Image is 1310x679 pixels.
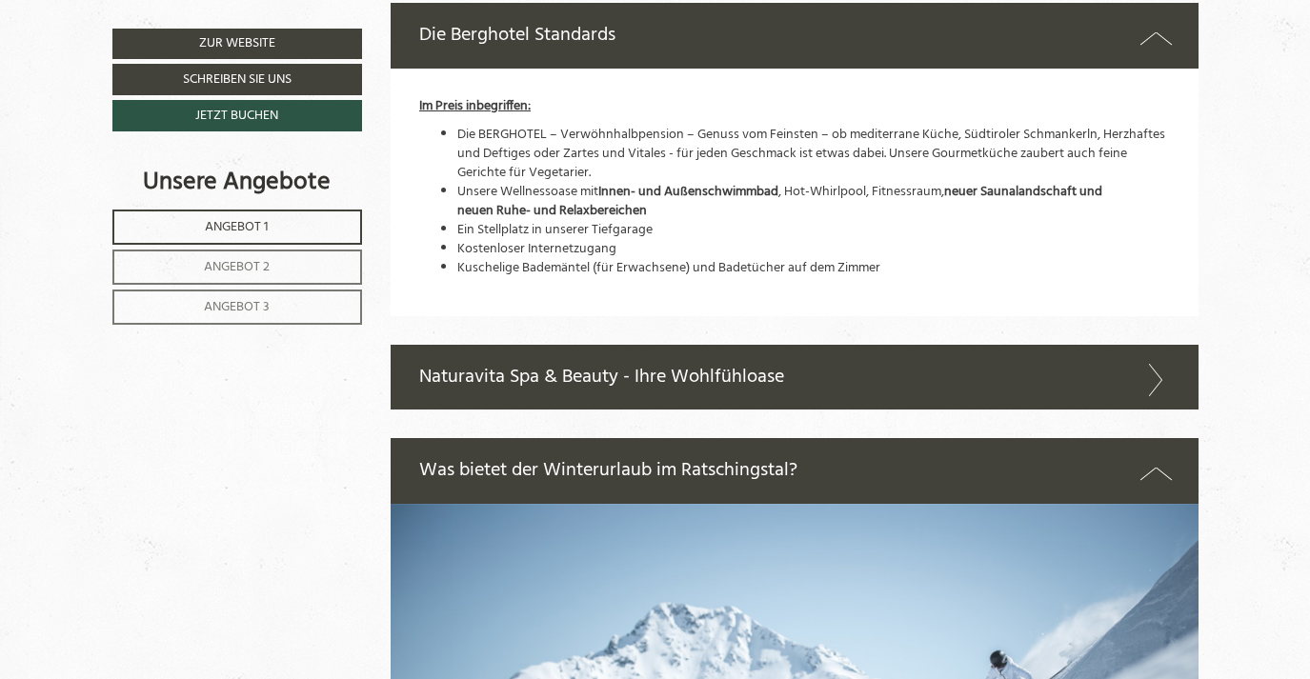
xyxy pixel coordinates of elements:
[345,14,406,44] div: [DATE]
[204,296,270,318] span: Angebot 3
[419,95,531,117] u: Im Preis inbegriffen:
[598,181,778,203] strong: Innen- und Außenschwimmbad
[391,438,1199,504] div: Was bietet der Winterurlaub im Ratschingstal?
[457,221,1170,240] li: Ein Stellplatz in unserer Tiefgarage
[112,165,362,200] div: Unsere Angebote
[14,50,271,102] div: Guten Tag, wie können wir Ihnen helfen?
[205,216,269,238] span: Angebot 1
[29,54,261,68] div: Berghotel Ratschings
[457,240,1170,259] li: Kostenloser Internetzugang
[29,87,261,98] small: 12:35
[457,259,1170,278] li: Kuschelige Bademäntel (für Erwachsene) und Badetücher auf dem Zimmer
[391,3,1199,69] div: Die Berghotel Standards
[391,345,1199,410] div: Naturavita Spa & Beauty - Ihre Wohlfühloase
[112,100,362,131] a: Jetzt buchen
[457,183,1170,221] li: Unsere Wellnessoase mit , Hot-Whirlpool, Fitnessraum,
[648,504,751,535] button: Senden
[112,64,362,95] a: Schreiben Sie uns
[204,256,270,278] span: Angebot 2
[457,181,1102,222] strong: neuer Saunalandschaft und neuen Ruhe- und Relaxbereichen
[457,126,1170,183] li: Die BERGHOTEL – Verwöhnhalbpension – Genuss vom Feinsten – ob mediterrane Küche, Südtiroler Schma...
[112,29,362,59] a: Zur Website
